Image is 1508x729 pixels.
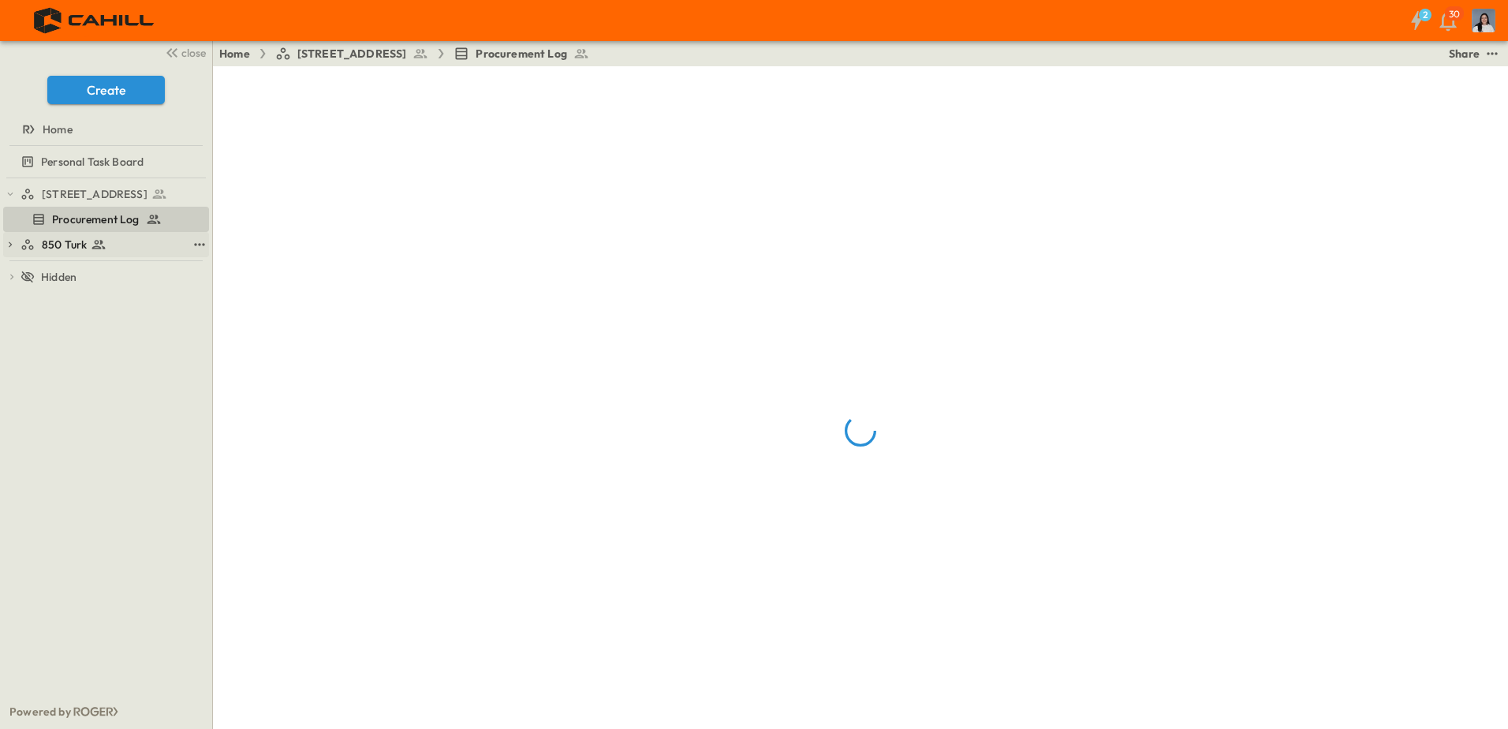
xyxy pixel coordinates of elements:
button: close [159,41,209,63]
div: Share [1449,46,1480,62]
img: 4f72bfc4efa7236828875bac24094a5ddb05241e32d018417354e964050affa1.png [19,4,171,37]
button: test [190,235,209,254]
h6: 2 [1423,9,1428,21]
button: 2 [1401,6,1432,35]
a: Procurement Log [454,46,589,62]
span: Home [43,121,73,137]
span: Personal Task Board [41,154,144,170]
span: [STREET_ADDRESS] [42,186,147,202]
a: Home [219,46,250,62]
a: Home [3,118,206,140]
button: test [1483,44,1502,63]
button: Create [47,76,165,104]
span: [STREET_ADDRESS] [297,46,407,62]
p: 30 [1449,8,1460,21]
div: 850 Turktest [3,232,209,257]
a: [STREET_ADDRESS] [21,183,206,205]
a: Procurement Log [3,208,206,230]
span: close [181,45,206,61]
span: Procurement Log [476,46,567,62]
nav: breadcrumbs [219,46,599,62]
a: [STREET_ADDRESS] [275,46,429,62]
span: Hidden [41,269,77,285]
div: Procurement Logtest [3,207,209,232]
div: Personal Task Boardtest [3,149,209,174]
a: 850 Turk [21,234,187,256]
a: Personal Task Board [3,151,206,173]
span: Procurement Log [52,211,140,227]
span: 850 Turk [42,237,87,252]
div: [STREET_ADDRESS]test [3,181,209,207]
img: Profile Picture [1472,9,1495,32]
